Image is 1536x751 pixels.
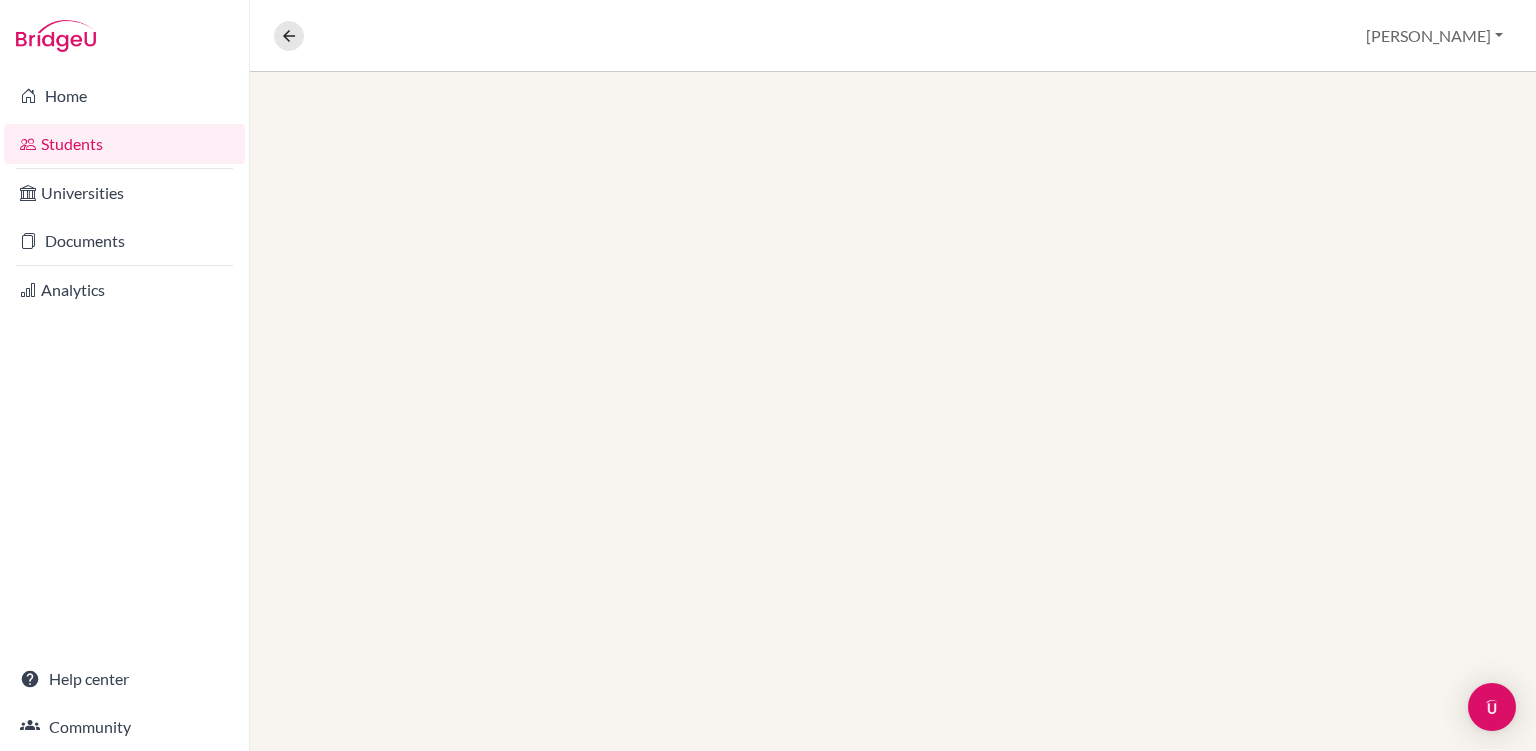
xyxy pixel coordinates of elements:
[4,221,245,261] a: Documents
[4,124,245,164] a: Students
[1357,17,1512,55] button: [PERSON_NAME]
[16,20,96,52] img: Bridge-U
[4,659,245,699] a: Help center
[4,270,245,310] a: Analytics
[4,707,245,747] a: Community
[1468,683,1516,731] div: Open Intercom Messenger
[4,76,245,116] a: Home
[4,173,245,213] a: Universities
